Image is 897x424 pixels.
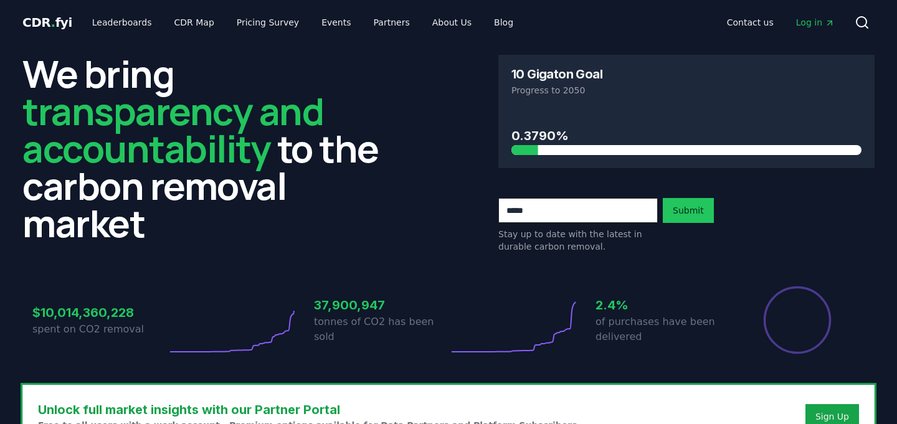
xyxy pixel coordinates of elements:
[596,314,730,344] p: of purchases have been delivered
[484,11,523,34] a: Blog
[82,11,523,34] nav: Main
[717,11,845,34] nav: Main
[22,14,72,31] a: CDR.fyi
[32,322,167,337] p: spent on CO2 removal
[164,11,224,34] a: CDR Map
[51,15,55,30] span: .
[422,11,482,34] a: About Us
[596,296,730,314] h3: 2.4%
[314,296,448,314] h3: 37,900,947
[227,11,309,34] a: Pricing Survey
[815,410,849,423] a: Sign Up
[22,55,399,242] h2: We bring to the carbon removal market
[511,126,861,145] h3: 0.3790%
[311,11,361,34] a: Events
[364,11,420,34] a: Partners
[22,85,323,174] span: transparency and accountability
[511,84,861,97] p: Progress to 2050
[498,228,658,253] p: Stay up to date with the latest in durable carbon removal.
[511,68,602,80] h3: 10 Gigaton Goal
[717,11,784,34] a: Contact us
[663,198,714,223] button: Submit
[796,16,835,29] span: Log in
[786,11,845,34] a: Log in
[762,285,832,355] div: Percentage of sales delivered
[32,303,167,322] h3: $10,014,360,228
[82,11,162,34] a: Leaderboards
[38,400,581,419] h3: Unlock full market insights with our Partner Portal
[314,314,448,344] p: tonnes of CO2 has been sold
[22,15,72,30] span: CDR fyi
